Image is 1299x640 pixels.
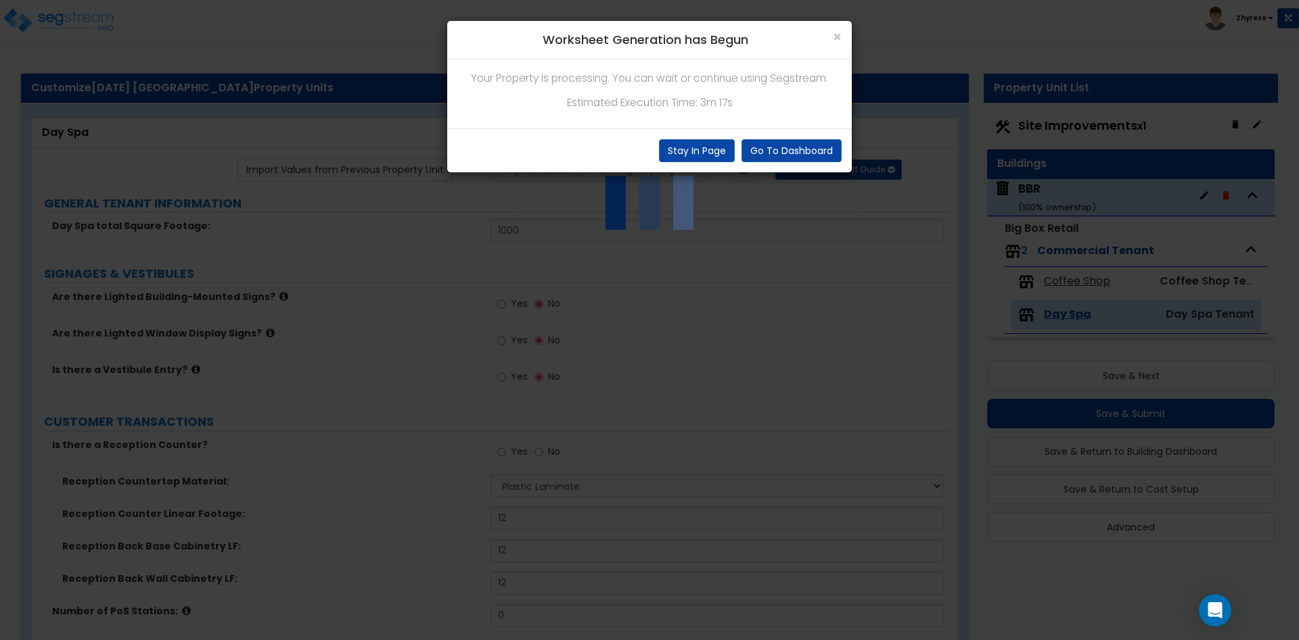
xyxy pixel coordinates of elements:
div: Open Intercom Messenger [1199,594,1231,626]
p: Estimated Execution Time: 3m 17s [457,94,842,112]
p: Your Property is processing. You can wait or continue using Segstream. [457,70,842,87]
button: Close [833,30,842,44]
button: Go To Dashboard [742,139,842,162]
h4: Worksheet Generation has Begun [457,31,842,49]
button: Stay In Page [659,139,735,162]
span: × [833,27,842,47]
